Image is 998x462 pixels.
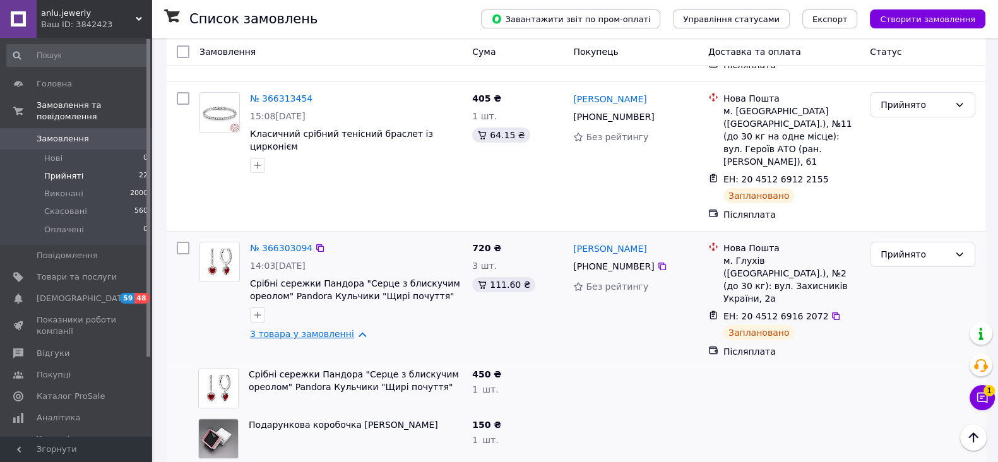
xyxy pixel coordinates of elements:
span: 1 шт. [472,384,498,394]
span: Відгуки [37,348,69,359]
div: 64.15 ₴ [472,127,530,143]
a: Подарункова коробочка [PERSON_NAME] [249,420,438,430]
button: Наверх [960,424,987,451]
span: 15:08[DATE] [250,111,306,121]
button: Створити замовлення [870,9,985,28]
div: Післяплата [723,208,860,221]
span: 22 [139,170,148,182]
span: 560 [134,206,148,217]
span: Показники роботи компанії [37,314,117,337]
div: Прийнято [881,247,949,261]
span: 405 ₴ [472,93,501,104]
span: [PHONE_NUMBER] [573,261,654,271]
span: Аналітика [37,412,80,423]
span: Товари та послуги [37,271,117,283]
div: м. Глухів ([GEOGRAPHIC_DATA].), №2 (до 30 кг): вул. Захисників України, 2а [723,254,860,305]
a: [PERSON_NAME] [573,242,646,255]
button: Експорт [802,9,858,28]
img: Фото товару [199,369,238,407]
span: 2000 [130,188,148,199]
span: 720 ₴ [472,243,501,253]
span: Замовлення [199,47,256,57]
span: Створити замовлення [880,15,975,24]
span: Доставка та оплата [708,47,801,57]
div: Післяплата [723,345,860,358]
span: 0 [143,224,148,235]
span: 3 шт. [472,261,497,271]
a: Срібні сережки Пандора "Серце з блискучим ореолом" Pandora Кульчики "Щирі почуття" [249,369,459,392]
span: [DEMOGRAPHIC_DATA] [37,293,130,304]
a: Фото товару [199,242,240,282]
span: Експорт [812,15,848,24]
button: Чат з покупцем1 [970,385,995,410]
div: 111.60 ₴ [472,277,535,292]
span: [PHONE_NUMBER] [573,112,654,122]
input: Пошук [6,44,149,67]
div: Нова Пошта [723,242,860,254]
span: Cума [472,47,496,57]
span: Без рейтингу [586,132,648,142]
span: ЕН: 20 4512 6916 2072 [723,311,829,321]
span: anlu.jewerly [41,8,136,19]
span: Замовлення та повідомлення [37,100,151,122]
span: ЕН: 20 4512 6912 2155 [723,174,829,184]
span: Головна [37,78,72,90]
img: Фото товару [199,419,238,458]
span: Каталог ProSale [37,391,105,402]
span: 14:03[DATE] [250,261,306,271]
span: Покупець [573,47,618,57]
div: Ваш ID: 3842423 [41,19,151,30]
a: Срібні сережки Пандора "Серце з блискучим ореолом" Pandora Кульчики "Щирі почуття" [250,278,460,301]
div: м. [GEOGRAPHIC_DATA] ([GEOGRAPHIC_DATA].), №11 (до 30 кг на одне місце): вул. Героїв АТО (ран. [P... [723,105,860,168]
span: Оплачені [44,224,84,235]
a: № 366303094 [250,243,312,253]
span: Управління статусами [683,15,780,24]
span: 1 [983,385,995,396]
span: Завантажити звіт по пром-оплаті [491,13,650,25]
span: 450 ₴ [472,369,501,379]
img: Фото товару [200,242,239,281]
a: 3 товара у замовленні [250,329,354,339]
span: Виконані [44,188,83,199]
a: Фото товару [199,92,240,133]
span: Замовлення [37,133,89,145]
a: Створити замовлення [857,13,985,23]
img: Фото товару [200,93,239,132]
span: Покупці [37,369,71,381]
button: Завантажити звіт по пром-оплаті [481,9,660,28]
div: Прийнято [881,98,949,112]
a: Класичний срібний тенісний браслет із цирконієм [250,129,433,151]
a: [PERSON_NAME] [573,93,646,105]
div: Нова Пошта [723,92,860,105]
span: Нові [44,153,62,164]
h1: Список замовлень [189,11,318,27]
span: Без рейтингу [586,281,648,292]
span: Прийняті [44,170,83,182]
span: Статус [870,47,902,57]
span: Повідомлення [37,250,98,261]
div: Заплановано [723,325,795,340]
span: 150 ₴ [472,420,501,430]
button: Управління статусами [673,9,790,28]
div: Заплановано [723,188,795,203]
span: 1 шт. [472,111,497,121]
span: 0 [143,153,148,164]
span: 1 шт. [472,435,498,445]
span: Управління сайтом [37,434,117,456]
a: № 366313454 [250,93,312,104]
span: 48 [134,293,149,304]
span: Скасовані [44,206,87,217]
span: 59 [120,293,134,304]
